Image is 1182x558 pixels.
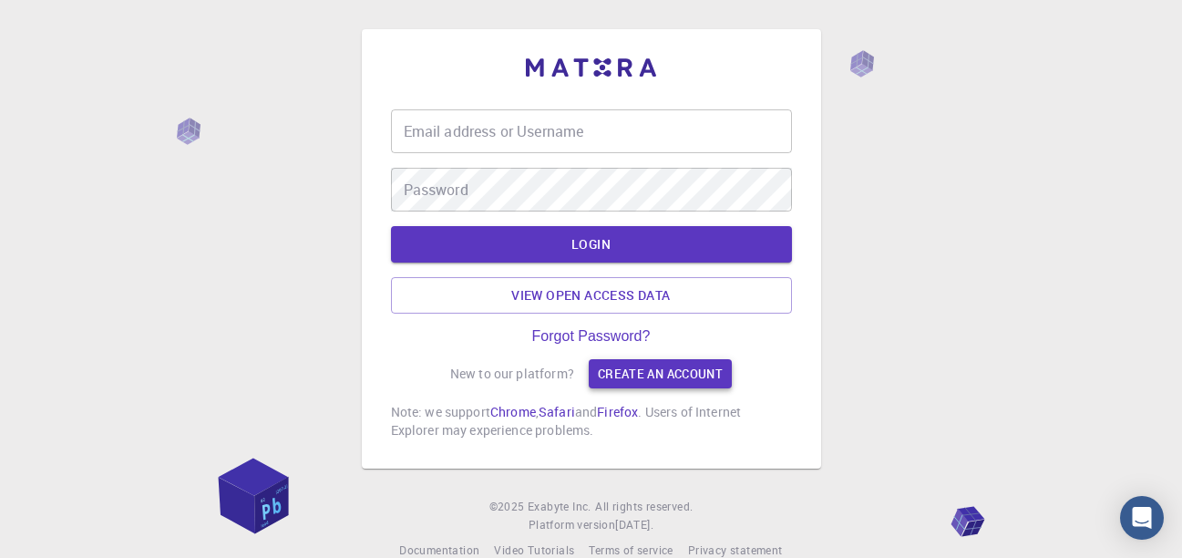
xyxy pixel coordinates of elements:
span: © 2025 [489,498,528,516]
span: [DATE] . [615,517,653,532]
a: Create an account [589,359,732,388]
a: Safari [539,403,575,420]
a: [DATE]. [615,516,653,534]
div: Open Intercom Messenger [1120,496,1164,540]
span: All rights reserved. [595,498,693,516]
span: Documentation [399,542,479,557]
span: Privacy statement [688,542,783,557]
span: Terms of service [589,542,673,557]
a: Exabyte Inc. [528,498,591,516]
span: Video Tutorials [494,542,574,557]
a: View open access data [391,277,792,314]
p: New to our platform? [450,365,574,383]
a: Forgot Password? [532,328,651,345]
a: Firefox [597,403,638,420]
button: LOGIN [391,226,792,263]
span: Exabyte Inc. [528,499,591,513]
p: Note: we support , and . Users of Internet Explorer may experience problems. [391,403,792,439]
a: Chrome [490,403,536,420]
span: Platform version [529,516,615,534]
